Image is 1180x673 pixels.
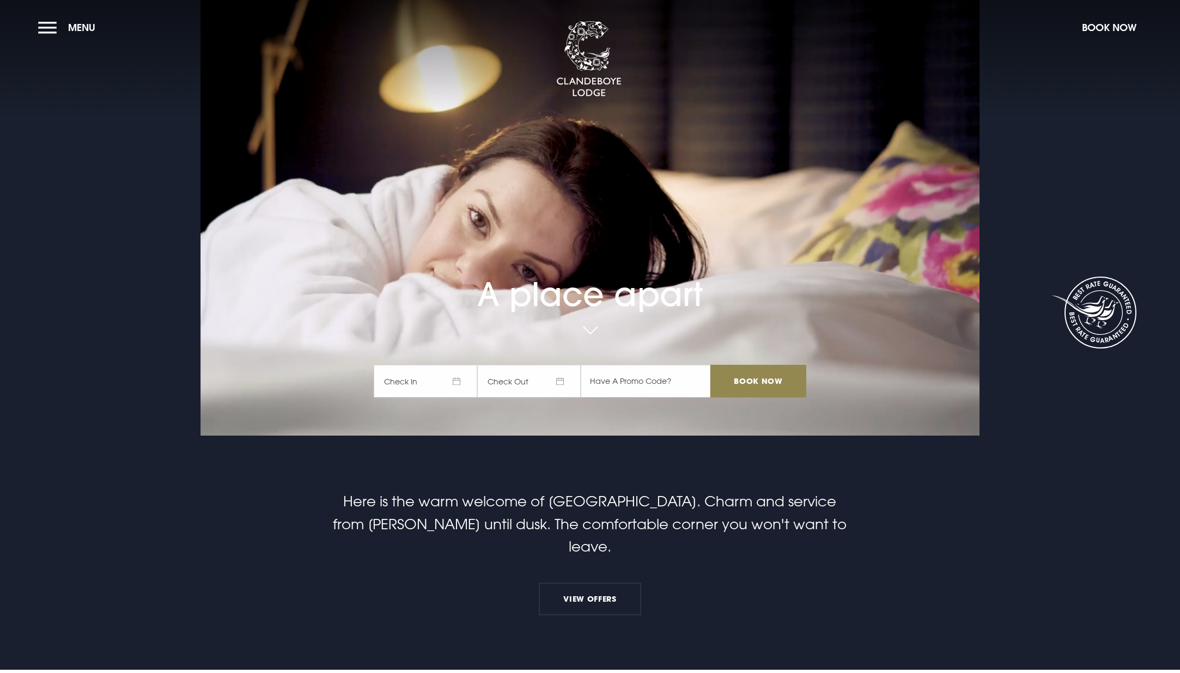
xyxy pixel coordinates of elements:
button: Menu [38,16,101,39]
h1: A place apart [374,234,806,314]
span: Check Out [477,365,581,397]
span: Check In [374,365,477,397]
input: Have A Promo Code? [581,365,710,397]
a: View Offers [539,583,641,615]
span: Menu [68,21,95,34]
input: Book Now [710,365,806,397]
img: Clandeboye Lodge [556,21,622,97]
p: Here is the warm welcome of [GEOGRAPHIC_DATA]. Charm and service from [PERSON_NAME] until dusk. T... [331,490,849,558]
button: Book Now [1076,16,1142,39]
